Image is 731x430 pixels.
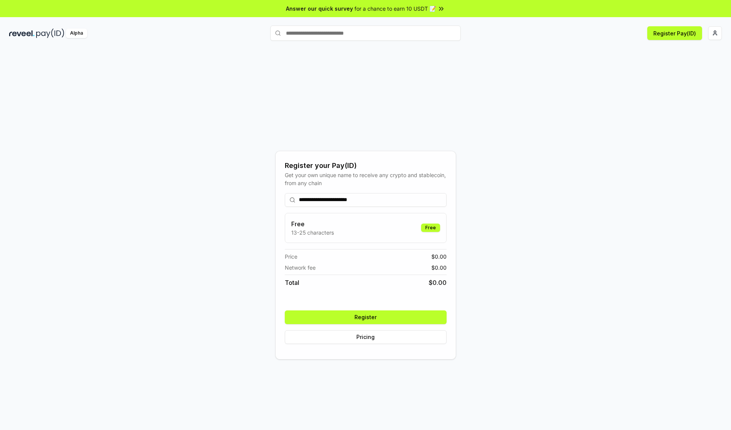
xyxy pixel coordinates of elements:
[291,229,334,237] p: 13-25 characters
[285,278,299,287] span: Total
[66,29,87,38] div: Alpha
[285,160,447,171] div: Register your Pay(ID)
[431,264,447,272] span: $ 0.00
[9,29,35,38] img: reveel_dark
[285,171,447,187] div: Get your own unique name to receive any crypto and stablecoin, from any chain
[421,224,440,232] div: Free
[429,278,447,287] span: $ 0.00
[285,253,297,261] span: Price
[285,310,447,324] button: Register
[285,264,316,272] span: Network fee
[285,330,447,344] button: Pricing
[431,253,447,261] span: $ 0.00
[36,29,64,38] img: pay_id
[647,26,702,40] button: Register Pay(ID)
[354,5,436,13] span: for a chance to earn 10 USDT 📝
[291,219,334,229] h3: Free
[286,5,353,13] span: Answer our quick survey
